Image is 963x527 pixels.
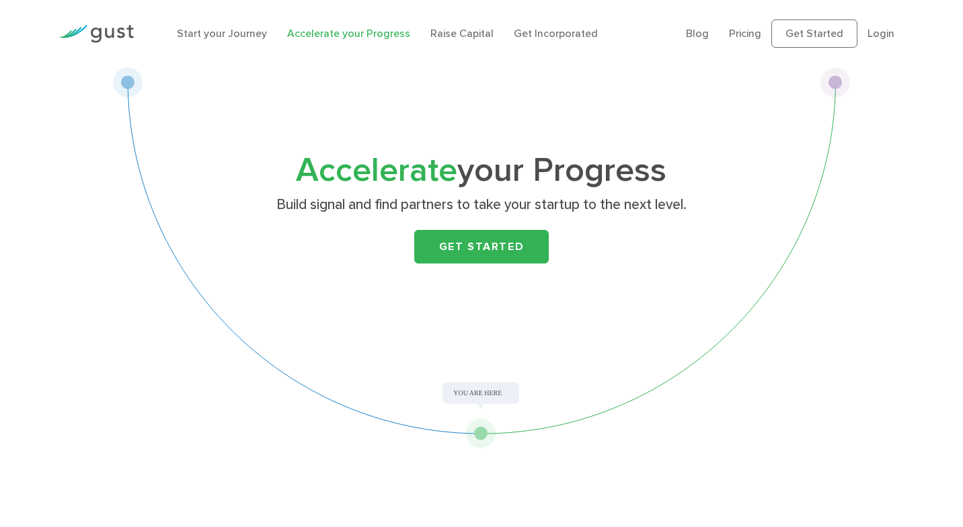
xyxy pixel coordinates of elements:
[296,151,457,190] span: Accelerate
[287,27,410,40] a: Accelerate your Progress
[686,27,709,40] a: Blog
[221,196,742,214] p: Build signal and find partners to take your startup to the next level.
[414,230,549,263] a: Get Started
[216,155,747,186] h1: your Progress
[771,19,857,48] a: Get Started
[868,27,894,40] a: Login
[430,27,494,40] a: Raise Capital
[729,27,761,40] a: Pricing
[59,25,134,43] img: Gust Logo
[177,27,267,40] a: Start your Journey
[514,27,598,40] a: Get Incorporated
